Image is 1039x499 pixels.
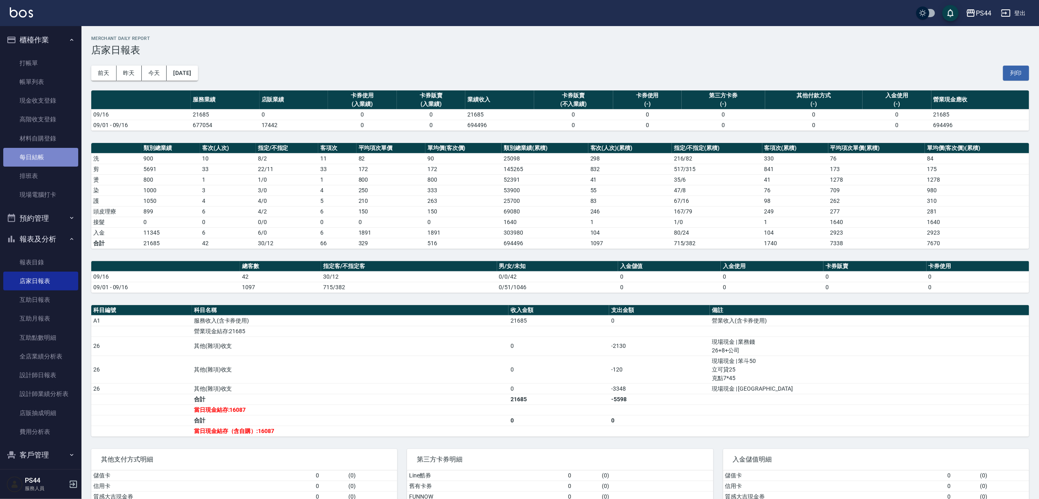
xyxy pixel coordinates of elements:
td: 7338 [828,238,925,248]
td: 0 / 0 [256,217,318,227]
td: 09/01 - 09/16 [91,282,240,292]
td: 26 [91,383,192,394]
th: 單均價(客次價)(累積) [925,143,1029,154]
td: 2923 [925,227,1029,238]
th: 指定客/不指定客 [321,261,497,272]
td: 0 [682,109,765,120]
td: 0 [927,271,1029,282]
td: ( 0 ) [978,470,1029,481]
td: 246 [588,206,672,217]
td: 1278 [828,174,925,185]
a: 互助點數明細 [3,328,78,347]
td: 1050 [141,196,200,206]
td: 09/16 [91,271,240,282]
th: 客次(人次)(累積) [588,143,672,154]
td: 0 [534,120,613,130]
div: 卡券販賣 [536,91,611,100]
td: 715/382 [672,238,762,248]
td: 210 [357,196,425,206]
th: 客次(人次) [200,143,256,154]
div: 卡券販賣 [399,91,464,100]
td: ( 0 ) [978,481,1029,491]
td: 26 [91,336,192,356]
td: A1 [91,315,192,326]
th: 單均價(客次價) [425,143,502,154]
button: 客戶管理 [3,444,78,466]
td: 4 / 0 [256,196,318,206]
div: 卡券使用 [615,91,680,100]
td: 17442 [260,120,328,130]
td: 燙 [91,174,141,185]
td: 1 [762,217,828,227]
td: 67 / 16 [672,196,762,206]
td: 0 [945,470,978,481]
td: 30/12 [256,238,318,248]
h5: PS44 [25,477,66,485]
button: PS44 [963,5,995,22]
td: 69080 [502,206,588,217]
button: 昨天 [117,66,142,81]
button: 報表及分析 [3,229,78,250]
td: 其他(雜項)收支 [192,383,508,394]
th: 類別總業績(累積) [502,143,588,154]
td: 儲值卡 [91,470,314,481]
td: 染 [91,185,141,196]
td: 82 [357,153,425,164]
td: 172 [425,164,502,174]
img: Person [7,476,23,492]
button: 列印 [1003,66,1029,81]
button: 登出 [998,6,1029,21]
a: 現場電腦打卡 [3,185,78,204]
a: 店販抽成明細 [3,404,78,422]
td: 709 [828,185,925,196]
td: 145265 [502,164,588,174]
td: -5598 [609,394,710,404]
td: 0 [566,470,600,481]
td: ( 0 ) [346,481,397,491]
button: 預約管理 [3,208,78,229]
td: 30/12 [321,271,497,282]
th: 卡券使用 [927,261,1029,272]
th: 男/女/未知 [497,261,618,272]
td: 26 [91,356,192,383]
td: 服務收入(含卡券使用) [192,315,508,326]
td: 0 [609,415,710,426]
td: 21685 [465,109,534,120]
td: 1 [318,174,357,185]
td: 0 [823,271,926,282]
td: 0 [613,109,682,120]
div: 卡券使用 [330,91,395,100]
th: 平均項次單價(累積) [828,143,925,154]
th: 指定/不指定 [256,143,318,154]
td: 1891 [425,227,502,238]
th: 店販業績 [260,90,328,110]
td: 303980 [502,227,588,238]
th: 備註 [710,305,1029,316]
a: 打帳單 [3,54,78,73]
td: 0 [397,120,466,130]
button: 櫃檯作業 [3,29,78,51]
td: 98 [762,196,828,206]
td: 6 [200,206,256,217]
td: 1278 [925,174,1029,185]
td: 333 [425,185,502,196]
button: 員工及薪資 [3,466,78,487]
td: 800 [357,174,425,185]
td: 11345 [141,227,200,238]
td: 25098 [502,153,588,164]
td: 281 [925,206,1029,217]
td: 55 [588,185,672,196]
td: 合計 [91,238,141,248]
span: 第三方卡券明細 [417,455,703,464]
td: 694496 [931,120,1029,130]
a: 報表目錄 [3,253,78,272]
td: 10 [200,153,256,164]
td: 6 [318,227,357,238]
td: 21685 [191,109,260,120]
td: 其他(雜項)收支 [192,336,508,356]
a: 互助月報表 [3,309,78,328]
td: 52391 [502,174,588,185]
td: 其他(雜項)收支 [192,356,508,383]
td: 1891 [357,227,425,238]
td: ( 0 ) [346,470,397,481]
